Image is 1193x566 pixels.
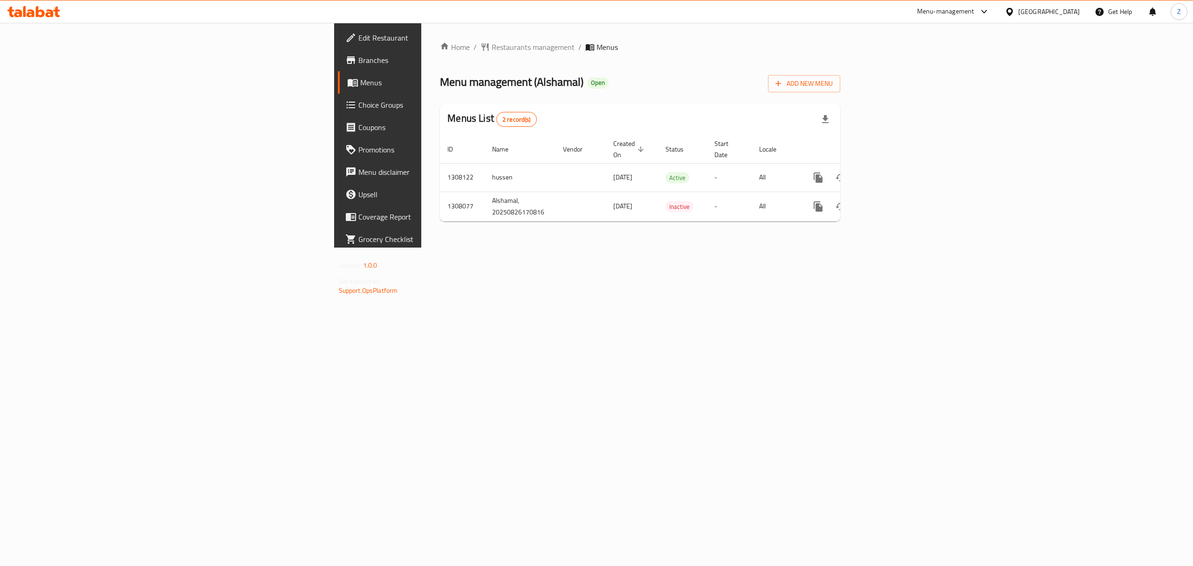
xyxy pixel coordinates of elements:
[358,234,526,245] span: Grocery Checklist
[830,195,852,218] button: Change Status
[714,138,740,160] span: Start Date
[497,115,536,124] span: 2 record(s)
[360,77,526,88] span: Menus
[613,138,647,160] span: Created On
[338,116,534,138] a: Coupons
[358,189,526,200] span: Upsell
[492,144,521,155] span: Name
[338,228,534,250] a: Grocery Checklist
[492,41,575,53] span: Restaurants management
[1018,7,1080,17] div: [GEOGRAPHIC_DATA]
[338,138,534,161] a: Promotions
[339,284,398,297] a: Support.OpsPlatform
[807,166,830,189] button: more
[339,275,382,287] span: Get support on:
[613,200,632,212] span: [DATE]
[613,171,632,183] span: [DATE]
[339,259,362,271] span: Version:
[338,183,534,206] a: Upsell
[338,27,534,49] a: Edit Restaurant
[447,144,465,155] span: ID
[665,144,696,155] span: Status
[775,78,833,90] span: Add New Menu
[759,144,788,155] span: Locale
[800,135,904,164] th: Actions
[338,71,534,94] a: Menus
[358,122,526,133] span: Coupons
[358,99,526,110] span: Choice Groups
[363,259,377,271] span: 1.0.0
[752,192,800,221] td: All
[707,163,752,192] td: -
[578,41,582,53] li: /
[768,75,840,92] button: Add New Menu
[1177,7,1181,17] span: Z
[807,195,830,218] button: more
[440,41,840,53] nav: breadcrumb
[338,206,534,228] a: Coverage Report
[358,32,526,43] span: Edit Restaurant
[707,192,752,221] td: -
[917,6,974,17] div: Menu-management
[496,112,537,127] div: Total records count
[665,173,689,183] span: Active
[358,211,526,222] span: Coverage Report
[358,55,526,66] span: Branches
[338,161,534,183] a: Menu disclaimer
[338,49,534,71] a: Branches
[587,79,609,87] span: Open
[338,94,534,116] a: Choice Groups
[830,166,852,189] button: Change Status
[752,163,800,192] td: All
[596,41,618,53] span: Menus
[358,144,526,155] span: Promotions
[563,144,595,155] span: Vendor
[358,166,526,178] span: Menu disclaimer
[440,135,904,221] table: enhanced table
[447,111,536,127] h2: Menus List
[814,108,836,131] div: Export file
[665,201,693,212] span: Inactive
[587,77,609,89] div: Open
